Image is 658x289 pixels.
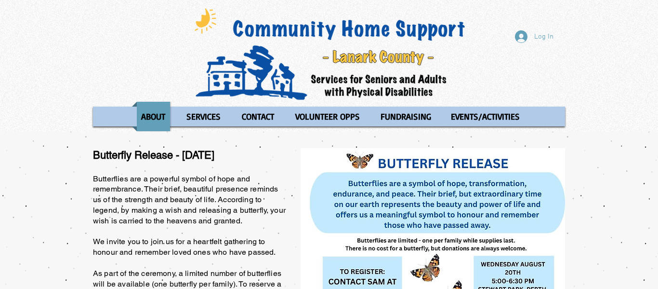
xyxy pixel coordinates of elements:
p: CONTACT [237,102,278,131]
p: FUNDRAISING [376,102,435,131]
span: Butterfly Release - [DATE] [93,149,214,161]
a: ABOUT [132,102,175,131]
a: FUNDRAISING [371,102,439,131]
a: SERVICES [177,102,230,131]
button: Log In [508,28,560,46]
p: SERVICES [182,102,225,131]
nav: Site [93,102,565,131]
a: VOLUNTEER OPPS [286,102,369,131]
a: CONTACT [232,102,284,131]
p: VOLUNTEER OPPS [291,102,364,131]
p: ABOUT [137,102,170,131]
a: EVENTS/ACTIVITIES [442,102,529,131]
span: Log In [531,32,557,42]
p: EVENTS/ACTIVITIES [447,102,524,131]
